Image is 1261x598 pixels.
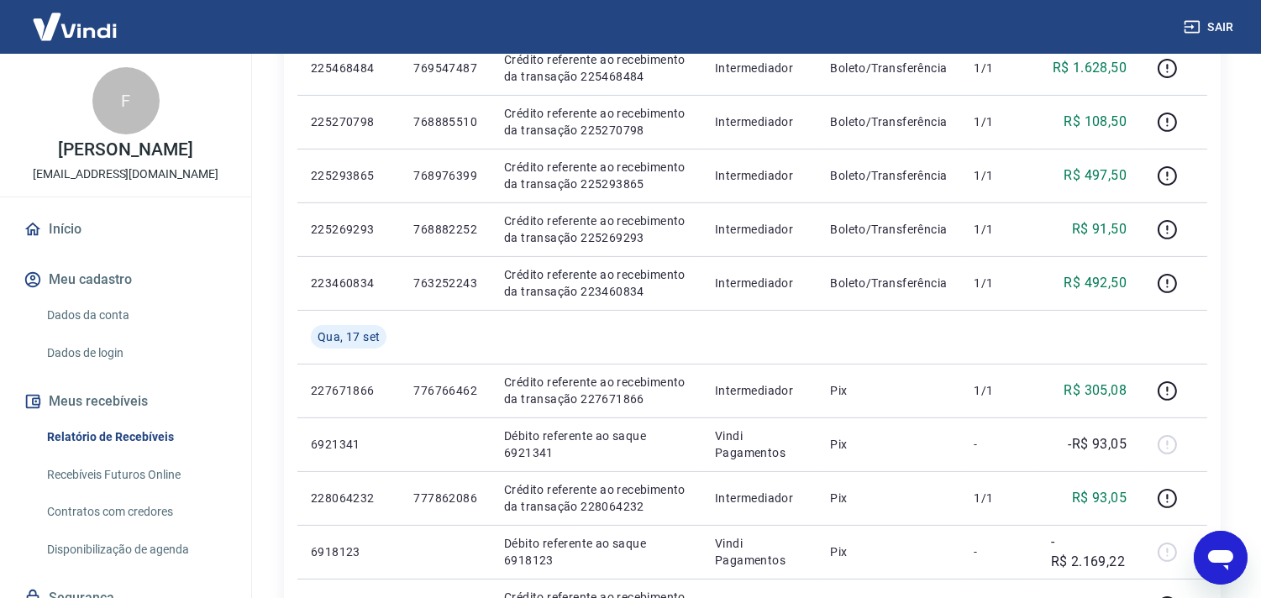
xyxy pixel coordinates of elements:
p: 768976399 [413,167,477,184]
p: Crédito referente ao recebimento da transação 225269293 [504,212,688,246]
p: Vindi Pagamentos [715,428,803,461]
p: - [975,436,1024,453]
p: 777862086 [413,490,477,506]
p: 768885510 [413,113,477,130]
p: Boleto/Transferência [831,167,948,184]
p: 763252243 [413,275,477,291]
p: Crédito referente ao recebimento da transação 225293865 [504,159,688,192]
iframe: Botão para abrir a janela de mensagens [1194,531,1248,585]
p: 776766462 [413,382,477,399]
button: Sair [1180,12,1241,43]
p: Intermediador [715,113,803,130]
p: 1/1 [975,490,1024,506]
p: Boleto/Transferência [831,221,948,238]
p: 6918123 [311,543,386,560]
a: Relatório de Recebíveis [40,420,231,454]
p: Intermediador [715,221,803,238]
p: Intermediador [715,167,803,184]
p: Intermediador [715,275,803,291]
p: R$ 91,50 [1072,219,1127,239]
p: 6921341 [311,436,386,453]
p: R$ 497,50 [1064,165,1127,186]
p: 228064232 [311,490,386,506]
p: [PERSON_NAME] [58,141,192,159]
p: 1/1 [975,113,1024,130]
p: Boleto/Transferência [831,275,948,291]
p: Boleto/Transferência [831,60,948,76]
button: Meu cadastro [20,261,231,298]
a: Dados da conta [40,298,231,333]
a: Contratos com credores [40,495,231,529]
p: 1/1 [975,221,1024,238]
p: 768882252 [413,221,477,238]
p: Crédito referente ao recebimento da transação 225270798 [504,105,688,139]
a: Disponibilização de agenda [40,532,231,567]
p: Pix [831,436,948,453]
p: 225468484 [311,60,386,76]
p: Crédito referente ao recebimento da transação 228064232 [504,481,688,515]
p: Intermediador [715,382,803,399]
p: 769547487 [413,60,477,76]
p: Crédito referente ao recebimento da transação 227671866 [504,374,688,407]
p: Crédito referente ao recebimento da transação 225468484 [504,51,688,85]
p: 1/1 [975,167,1024,184]
p: 1/1 [975,382,1024,399]
p: 225270798 [311,113,386,130]
a: Início [20,211,231,248]
p: 1/1 [975,60,1024,76]
p: Pix [831,382,948,399]
p: 225269293 [311,221,386,238]
a: Dados de login [40,336,231,370]
p: 1/1 [975,275,1024,291]
p: Intermediador [715,490,803,506]
p: Débito referente ao saque 6921341 [504,428,688,461]
p: Vindi Pagamentos [715,535,803,569]
p: 223460834 [311,275,386,291]
p: -R$ 2.169,22 [1051,532,1127,572]
p: R$ 492,50 [1064,273,1127,293]
p: -R$ 93,05 [1069,434,1127,454]
p: [EMAIL_ADDRESS][DOMAIN_NAME] [33,165,218,183]
p: R$ 93,05 [1072,488,1127,508]
p: R$ 108,50 [1064,112,1127,132]
span: Qua, 17 set [318,328,380,345]
p: R$ 1.628,50 [1053,58,1127,78]
p: Pix [831,543,948,560]
p: Crédito referente ao recebimento da transação 223460834 [504,266,688,300]
p: R$ 305,08 [1064,380,1127,401]
a: Recebíveis Futuros Online [40,458,231,492]
p: - [975,543,1024,560]
p: Débito referente ao saque 6918123 [504,535,688,569]
p: Pix [831,490,948,506]
p: Boleto/Transferência [831,113,948,130]
div: F [92,67,160,134]
p: Intermediador [715,60,803,76]
button: Meus recebíveis [20,383,231,420]
p: 227671866 [311,382,386,399]
p: 225293865 [311,167,386,184]
img: Vindi [20,1,129,52]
